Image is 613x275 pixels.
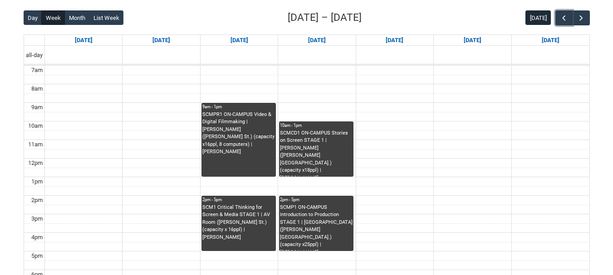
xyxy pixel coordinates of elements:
a: Go to November 29, 2025 [540,35,561,46]
button: Previous Week [555,10,573,25]
div: 5pm [29,251,44,261]
div: 4pm [29,233,44,242]
div: 10am - 1pm [280,122,353,129]
button: [DATE] [525,10,551,25]
div: SCM1 Critical Thinking for Screen & Media STAGE 1 | AV Room ([PERSON_NAME] St.) (capacity x 16ppl... [202,204,275,241]
div: 12pm [26,159,44,168]
a: Go to November 25, 2025 [229,35,250,46]
div: 11am [26,140,44,149]
div: 9am [29,103,44,112]
div: 8am [29,84,44,93]
button: Next Week [572,10,589,25]
a: Go to November 23, 2025 [73,35,94,46]
div: 1pm [29,177,44,186]
a: Go to November 24, 2025 [151,35,172,46]
div: 2pm - 5pm [202,197,275,203]
div: 3pm [29,214,44,223]
span: all-day [24,51,44,60]
div: 2pm - 5pm [280,197,353,203]
div: SCMPR1 ON-CAMPUS Video & Digital Filmmaking | [PERSON_NAME] ([PERSON_NAME] St.) (capacity x16ppl,... [202,111,275,156]
h2: [DATE] – [DATE] [288,10,362,25]
a: Go to November 26, 2025 [306,35,328,46]
a: Go to November 28, 2025 [462,35,483,46]
div: SCMP1 ON-CAMPUS Introduction to Production STAGE 1 | [GEOGRAPHIC_DATA] ([PERSON_NAME][GEOGRAPHIC_... [280,204,353,251]
div: 10am [26,121,44,130]
div: 7am [29,66,44,75]
div: 2pm [29,196,44,205]
button: Day [24,10,42,25]
button: Month [64,10,89,25]
button: Week [41,10,65,25]
div: 9am - 1pm [202,104,275,110]
div: SCMCD1 ON-CAMPUS Stories on Screen STAGE 1 | [PERSON_NAME] ([PERSON_NAME][GEOGRAPHIC_DATA].) (cap... [280,130,353,177]
a: Go to November 27, 2025 [384,35,405,46]
button: List Week [89,10,123,25]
